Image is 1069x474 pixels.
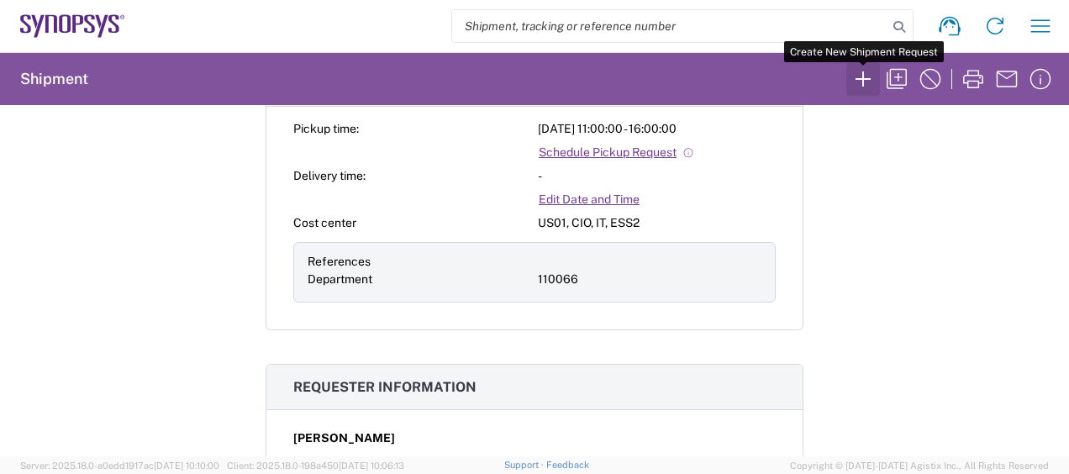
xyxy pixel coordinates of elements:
[452,10,887,42] input: Shipment, tracking or reference number
[538,214,776,232] div: US01, CIO, IT, ESS2
[504,460,546,470] a: Support
[293,169,366,182] span: Delivery time:
[339,461,404,471] span: [DATE] 10:06:13
[308,255,371,268] span: References
[546,460,589,470] a: Feedback
[227,461,404,471] span: Client: 2025.18.0-198a450
[20,461,219,471] span: Server: 2025.18.0-a0edd1917ac
[538,120,776,138] div: [DATE] 11:00:00 - 16:00:00
[293,216,356,229] span: Cost center
[790,458,1049,473] span: Copyright © [DATE]-[DATE] Agistix Inc., All Rights Reserved
[293,453,776,471] div: 3158079331
[308,271,531,288] div: Department
[538,167,776,185] div: -
[538,271,761,288] div: 110066
[293,429,395,447] span: [PERSON_NAME]
[293,122,359,135] span: Pickup time:
[293,379,477,395] span: Requester information
[154,461,219,471] span: [DATE] 10:10:00
[538,138,695,167] a: Schedule Pickup Request
[538,185,640,214] a: Edit Date and Time
[20,69,88,89] h2: Shipment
